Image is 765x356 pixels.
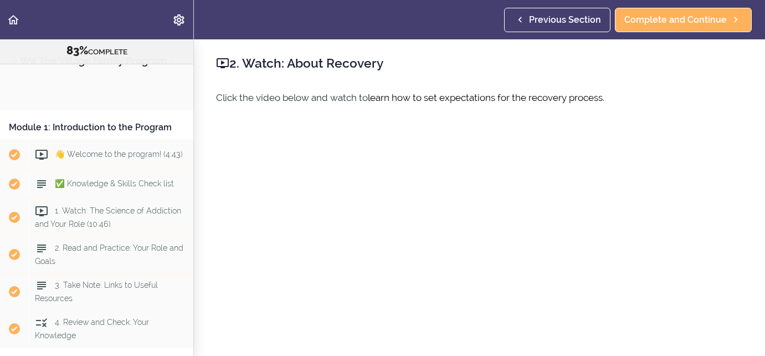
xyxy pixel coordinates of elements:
span: 4. Review and Check: Your Knowledge [35,318,149,339]
span: Complete and Continue [624,13,727,27]
span: 83% [66,44,88,57]
svg: Back to course curriculum [7,13,20,27]
span: ✅ Knowledge & Skills Check list [55,179,174,188]
span: 1. Watch: The Science of Addiction and Your Role (10:46) [35,206,181,228]
a: Complete and Continue [615,8,752,32]
span: learn how to set expectations for the recovery process. [368,92,604,103]
h2: 2. Watch: About Recovery [216,54,743,73]
span: Previous Section [529,13,601,27]
span: 👋 Welcome to the program! (4:43) [55,150,183,159]
span: 2. Read and Practice: Your Role and Goals [35,243,183,265]
svg: Settings Menu [172,13,186,27]
a: Previous Section [504,8,610,32]
span: 3. Take Note: Links to Useful Resources [35,281,158,302]
div: COMPLETE [14,44,179,58]
span: Click the video below and watch to [216,92,368,103]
